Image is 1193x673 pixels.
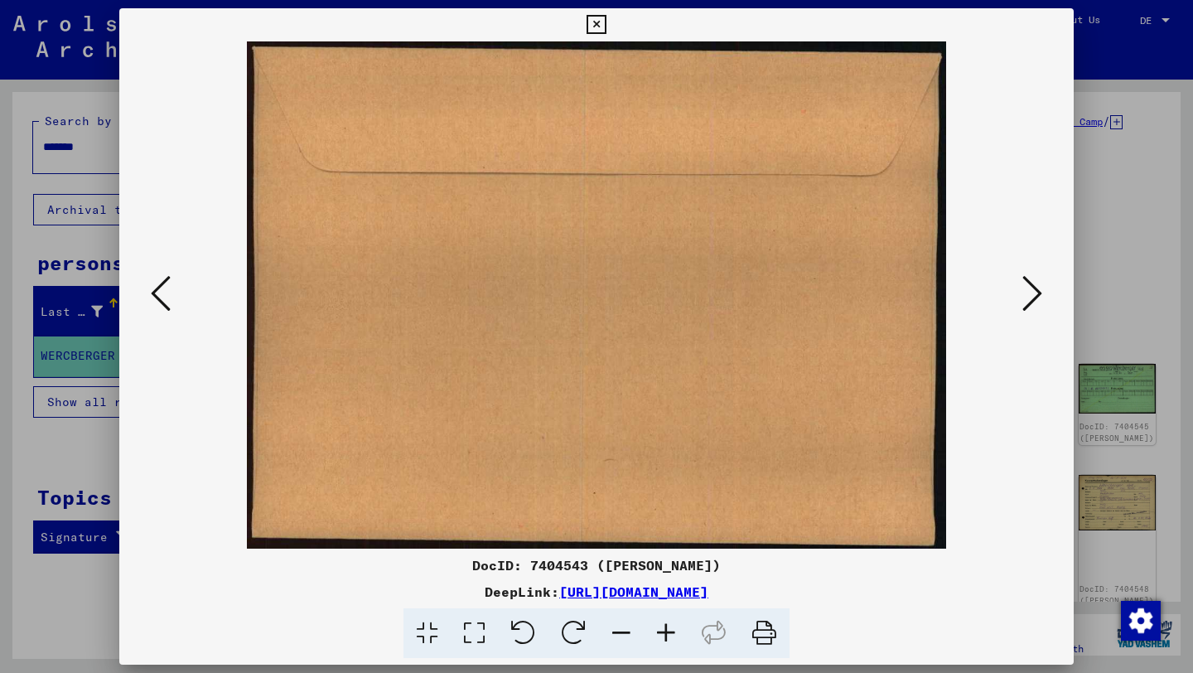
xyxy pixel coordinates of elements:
[472,557,721,574] font: DocID: 7404543 ([PERSON_NAME])
[1121,601,1161,641] img: Change consent
[485,583,559,600] font: DeepLink:
[176,41,1017,549] img: 002.jpg
[559,583,708,600] a: [URL][DOMAIN_NAME]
